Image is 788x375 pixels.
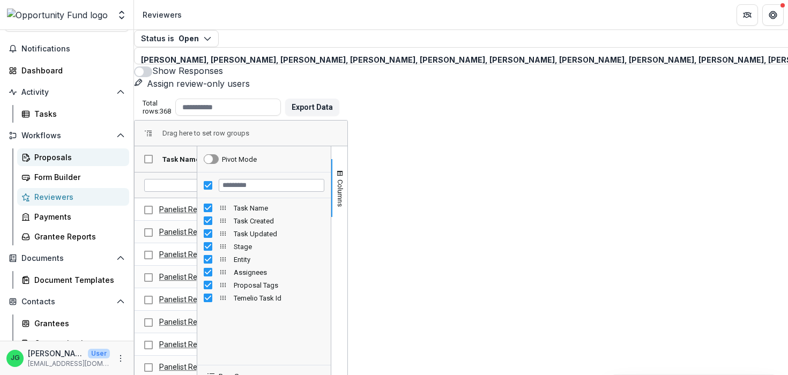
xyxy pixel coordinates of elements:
a: Communications [17,334,129,352]
span: Task Name [162,155,200,163]
a: Reviewers [17,188,129,206]
p: Total rows: 368 [143,99,171,115]
div: Proposals [34,152,121,163]
span: Task Updated [234,230,324,238]
button: Open Documents [4,250,129,267]
div: Grantee Reports [34,231,121,242]
span: Task Created [234,217,324,225]
span: Activity [21,88,112,97]
a: Payments [17,208,129,226]
span: Proposal Tags [234,281,324,289]
a: Form Builder [17,168,129,186]
a: Panelist Review - Arts [159,318,233,326]
img: Opportunity Fund logo [7,9,108,21]
button: Export Data [285,99,339,116]
div: Task Created Column [197,214,331,227]
button: Status isOpen [134,30,219,47]
span: Temelio Task Id [234,294,324,302]
a: Grantee Reports [17,228,129,245]
p: [PERSON_NAME] [28,348,84,359]
span: Contacts [21,297,112,306]
div: Reviewers [34,191,121,202]
div: Assignees Column [197,266,331,279]
span: Columns [336,179,344,207]
div: Task Updated Column [197,227,331,240]
div: Reviewers [143,9,182,20]
button: Open Activity [4,84,129,101]
button: Get Help [762,4,784,26]
span: Documents [21,254,112,263]
button: Open entity switcher [114,4,129,26]
div: Document Templates [34,274,121,286]
div: Entity Column [197,253,331,266]
div: Tasks [34,108,121,119]
span: Assignees [234,268,324,276]
div: Payments [34,211,121,222]
a: Document Templates [17,271,129,289]
input: Task Name Filter Input [144,179,217,192]
div: Task Name Column [197,201,331,214]
div: Temelio Task Id Column [197,291,331,304]
a: Dashboard [4,62,129,79]
button: More [114,352,127,365]
a: Proposals [17,148,129,166]
a: Panelist Review - Arts [159,273,233,281]
button: Assign review-only users [134,77,250,90]
div: Stage Column [197,240,331,253]
span: Entity [234,256,324,264]
a: Panelist Review - SEJ [159,205,232,214]
p: User [88,349,110,358]
button: Open Contacts [4,293,129,310]
input: Filter Columns Input [219,179,324,192]
a: Grantees [17,314,129,332]
span: Stage [234,243,324,251]
a: Panelist Review - Arts [159,228,233,236]
a: Panelist Review - Arts [159,295,233,304]
button: Open Workflows [4,127,129,144]
div: Communications [34,337,121,349]
div: Pivot Mode [222,155,257,163]
a: Panelist Review - Arts [159,340,233,349]
div: Column List 8 Columns [197,201,331,304]
span: Notifications [21,44,125,54]
nav: breadcrumb [138,7,186,22]
span: Drag here to set row groups [162,129,249,137]
div: Grantees [34,318,121,329]
div: Form Builder [34,171,121,183]
div: Jake Goodman [11,355,20,362]
div: Proposal Tags Column [197,279,331,291]
a: Panelist Review - Arts [159,363,233,371]
span: Workflows [21,131,112,140]
div: Dashboard [21,65,121,76]
button: Notifications [4,40,129,57]
span: Task Name [234,204,324,212]
div: Row Groups [162,129,249,137]
a: Tasks [17,105,129,123]
p: [EMAIL_ADDRESS][DOMAIN_NAME] [28,359,110,369]
a: Panelist Review - Arts [159,250,233,259]
button: Partners [737,4,758,26]
label: Show Responses [152,65,223,76]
